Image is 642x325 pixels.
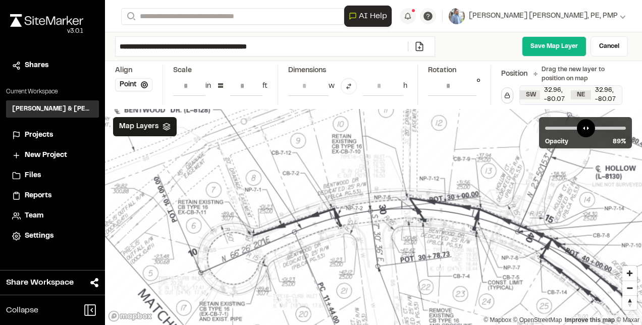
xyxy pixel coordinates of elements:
[622,296,637,310] span: Reset bearing to north
[344,6,392,27] button: Open AI Assistant
[25,231,54,242] span: Settings
[533,65,622,83] div: Drag the new layer to position on map
[622,295,637,310] button: Reset bearing to north
[25,190,51,201] span: Reports
[520,90,540,99] div: SW
[329,81,335,92] div: w
[6,304,38,316] span: Collapse
[344,6,396,27] div: Open AI Assistant
[565,316,615,323] a: Map feedback
[12,231,93,242] a: Settings
[408,41,431,51] a: Add/Change File
[10,14,83,27] img: rebrand.png
[403,81,407,92] div: h
[115,78,152,91] button: Point
[476,76,480,96] div: °
[359,10,387,22] span: AI Help
[10,27,83,36] div: Oh geez...please don't...
[591,36,628,57] a: Cancel
[262,81,268,92] div: ft
[25,210,43,222] span: Team
[501,69,527,80] div: Position
[25,150,67,161] span: New Project
[591,86,622,104] div: 32.96 , -80.07
[540,86,571,104] div: 32.96 , -80.07
[25,60,48,71] span: Shares
[25,130,53,141] span: Projects
[12,190,93,201] a: Reports
[288,65,407,76] div: Dimensions
[12,210,93,222] a: Team
[25,170,41,181] span: Files
[6,87,99,96] p: Current Workspace
[12,60,93,71] a: Shares
[571,90,591,99] div: NE
[217,78,224,94] div: =
[616,316,639,323] a: Maxar
[513,316,562,323] a: OpenStreetMap
[12,130,93,141] a: Projects
[622,266,637,281] button: Zoom in
[119,121,158,132] span: Map Layers
[121,8,139,25] button: Search
[205,81,211,92] div: in
[173,65,192,76] div: Scale
[449,8,626,24] button: [PERSON_NAME] [PERSON_NAME], PE, PMP
[545,137,568,146] span: Opacity
[6,277,74,289] span: Share Workspace
[522,36,586,57] a: Save Map Layer
[501,87,513,103] button: Lock Map Layer Position
[622,281,637,295] button: Zoom out
[115,65,152,76] div: Align
[12,170,93,181] a: Files
[108,310,152,322] a: Mapbox logo
[12,104,93,114] h3: [PERSON_NAME] & [PERSON_NAME] Inc.
[469,11,618,22] span: [PERSON_NAME] [PERSON_NAME], PE, PMP
[520,86,622,104] div: SW 32.95931241856617, -80.07152274529649 | NE 32.96172191113162, -80.06708465412275
[613,137,626,146] span: 89 %
[484,316,511,323] a: Mapbox
[449,8,465,24] img: User
[12,150,93,161] a: New Project
[428,65,480,76] div: Rotation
